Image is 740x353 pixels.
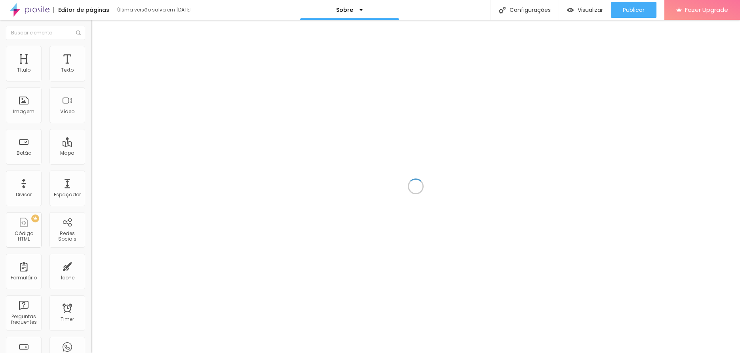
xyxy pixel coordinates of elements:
img: Icone [76,30,81,35]
div: Perguntas frequentes [8,314,39,325]
div: Imagem [13,109,34,114]
div: Última versão salva em [DATE] [117,8,208,12]
div: Ícone [61,275,74,281]
div: Espaçador [54,192,81,197]
button: Visualizar [559,2,611,18]
div: Mapa [60,150,74,156]
button: Publicar [611,2,656,18]
span: Fazer Upgrade [685,6,728,13]
div: Editor de páginas [53,7,109,13]
input: Buscar elemento [6,26,85,40]
div: Texto [61,67,74,73]
div: Botão [17,150,31,156]
div: Timer [61,317,74,322]
div: Divisor [16,192,32,197]
div: Redes Sociais [51,231,83,242]
div: Vídeo [60,109,74,114]
p: Sobre [336,7,353,13]
div: Título [17,67,30,73]
img: Icone [499,7,506,13]
div: Formulário [11,275,37,281]
img: view-1.svg [567,7,574,13]
div: Código HTML [8,231,39,242]
span: Publicar [623,7,645,13]
span: Visualizar [578,7,603,13]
